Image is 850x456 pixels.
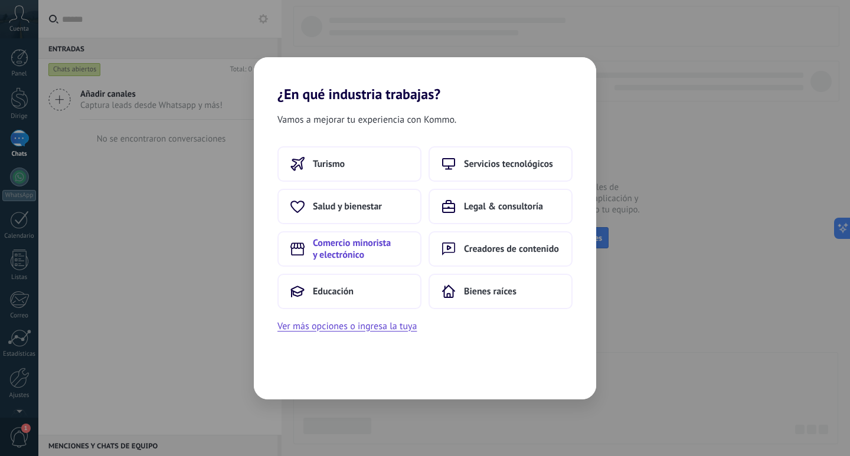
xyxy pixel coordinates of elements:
button: Legal & consultoría [429,189,573,224]
font: Educación [313,286,354,297]
button: Salud y bienestar [277,189,421,224]
button: Educación [277,274,421,309]
button: Comercio minorista y electrónico [277,231,421,267]
font: Bienes raíces [464,286,516,297]
font: Salud y bienestar [313,201,382,212]
font: Vamos a mejorar tu experiencia con Kommo. [277,114,456,126]
button: Creadores de contenido [429,231,573,267]
button: Servicios tecnológicos [429,146,573,182]
font: ¿En qué industria trabajas? [277,85,440,103]
button: Turismo [277,146,421,182]
font: Turismo [313,158,345,170]
button: Bienes raíces [429,274,573,309]
font: Servicios tecnológicos [464,158,553,170]
font: Legal & consultoría [464,201,543,212]
button: Ver más opciones o ingresa la tuya [277,319,417,334]
font: Creadores de contenido [464,243,559,255]
font: Comercio minorista y electrónico [313,237,391,261]
font: Ver más opciones o ingresa la tuya [277,320,417,332]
